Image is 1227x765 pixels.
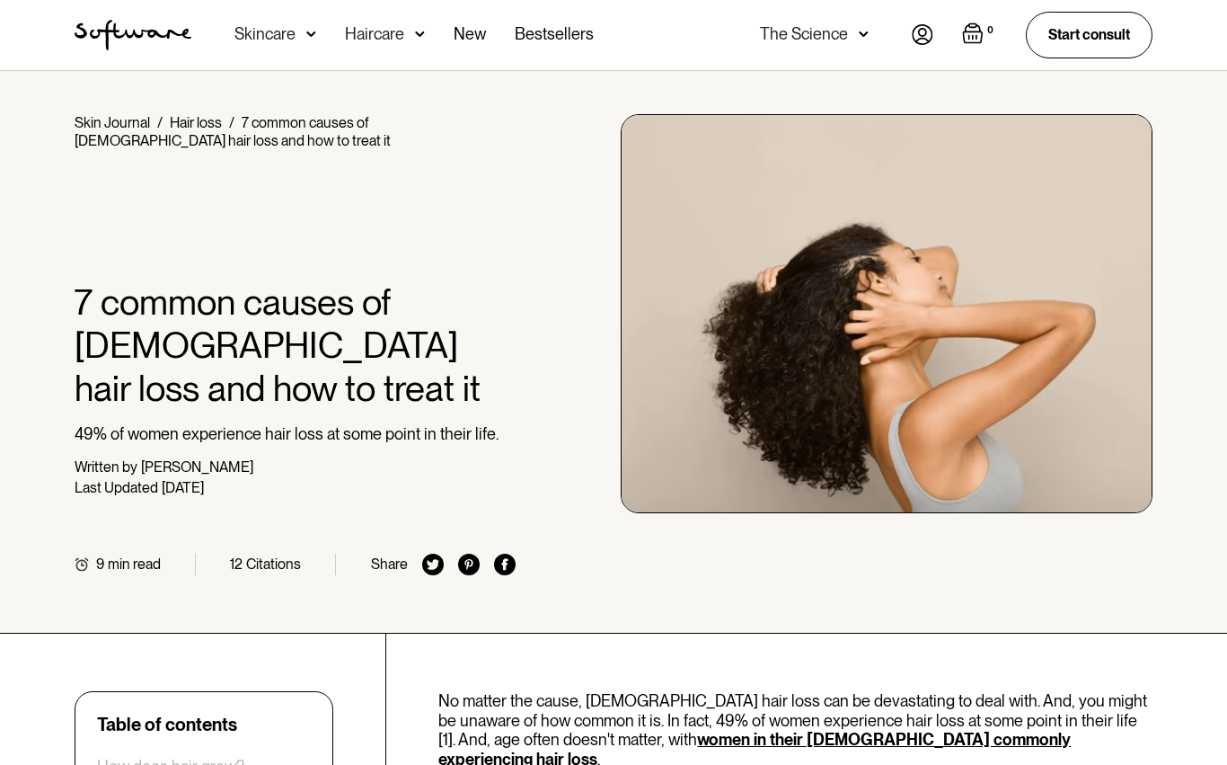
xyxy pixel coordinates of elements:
div: 9 [96,556,104,573]
div: The Science [760,25,848,43]
a: Hair loss [170,114,222,131]
div: min read [108,556,161,573]
img: arrow down [415,25,425,43]
div: 0 [984,22,997,39]
div: Table of contents [97,714,237,735]
a: home [75,20,191,50]
div: [PERSON_NAME] [141,458,253,476]
div: 7 common causes of [DEMOGRAPHIC_DATA] hair loss and how to treat it [75,114,391,149]
div: [DATE] [162,479,204,496]
img: arrow down [306,25,316,43]
div: Citations [246,556,301,573]
div: / [157,114,163,131]
img: facebook icon [494,554,516,575]
a: Skin Journal [75,114,150,131]
div: / [229,114,234,131]
img: Software Logo [75,20,191,50]
a: Start consult [1026,12,1152,58]
p: 49% of women experience hair loss at some point in their life. [75,424,516,444]
div: Share [371,556,408,573]
img: pinterest icon [458,554,480,575]
img: arrow down [859,25,869,43]
h1: 7 common causes of [DEMOGRAPHIC_DATA] hair loss and how to treat it [75,280,516,410]
div: Skincare [234,25,296,43]
div: Written by [75,458,137,476]
div: 12 [230,556,243,573]
a: Open cart [962,22,997,48]
div: Haircare [345,25,404,43]
img: twitter icon [422,554,444,575]
div: Last Updated [75,479,158,496]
